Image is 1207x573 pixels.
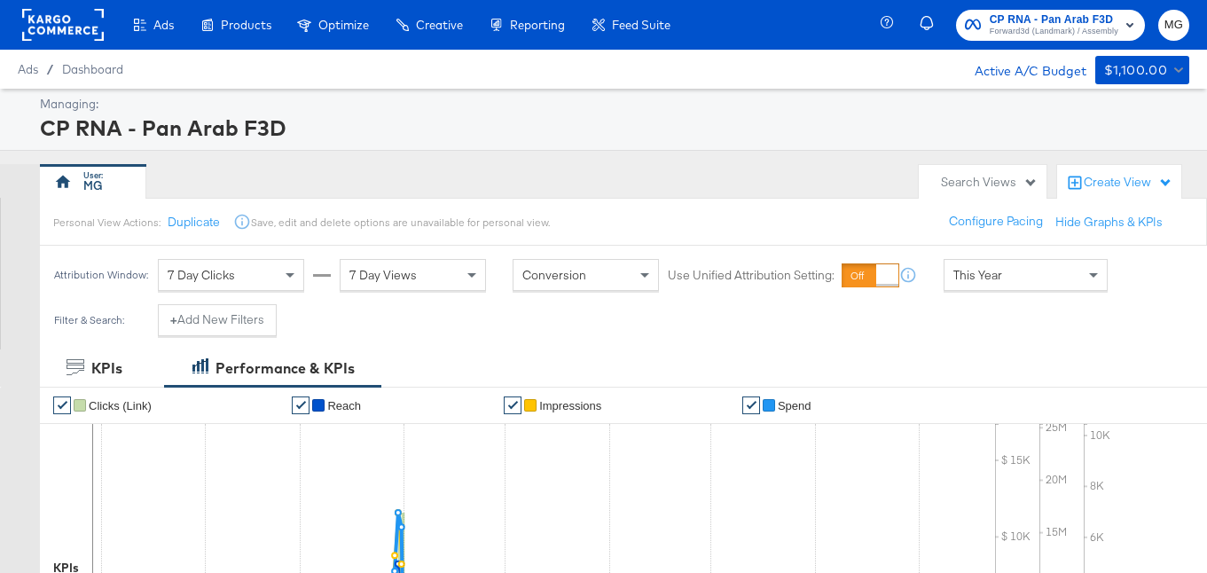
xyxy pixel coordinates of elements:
[504,396,521,414] a: ✔
[990,25,1118,39] span: Forward3d (Landmark) / Assembly
[416,18,463,32] span: Creative
[18,62,38,76] span: Ads
[153,18,174,32] span: Ads
[742,396,760,414] a: ✔
[1158,10,1189,41] button: MG
[53,216,161,230] div: Personal View Actions:
[40,96,1185,113] div: Managing:
[89,399,152,412] span: Clicks (Link)
[221,18,271,32] span: Products
[990,11,1118,29] span: CP RNA - Pan Arab F3D
[1165,15,1182,35] span: MG
[937,206,1055,238] button: Configure Pacing
[1084,174,1172,192] div: Create View
[941,174,1038,191] div: Search Views
[668,267,835,284] label: Use Unified Attribution Setting:
[510,18,565,32] span: Reporting
[62,62,123,76] a: Dashboard
[612,18,670,32] span: Feed Suite
[778,399,811,412] span: Spend
[40,113,1185,143] div: CP RNA - Pan Arab F3D
[318,18,369,32] span: Optimize
[956,10,1145,41] button: CP RNA - Pan Arab F3DForward3d (Landmark) / Assembly
[53,269,149,281] div: Attribution Window:
[170,311,177,328] strong: +
[53,314,125,326] div: Filter & Search:
[349,267,417,283] span: 7 Day Views
[956,56,1086,82] div: Active A/C Budget
[53,396,71,414] a: ✔
[327,399,361,412] span: Reach
[522,267,586,283] span: Conversion
[953,267,1002,283] span: This Year
[251,216,550,230] div: Save, edit and delete options are unavailable for personal view.
[539,399,601,412] span: Impressions
[158,304,277,336] button: +Add New Filters
[216,358,355,379] div: Performance & KPIs
[83,177,103,194] div: MG
[91,358,122,379] div: KPIs
[168,214,220,231] button: Duplicate
[38,62,62,76] span: /
[1055,214,1163,231] button: Hide Graphs & KPIs
[292,396,310,414] a: ✔
[1095,56,1189,84] button: $1,100.00
[168,267,235,283] span: 7 Day Clicks
[1104,59,1168,82] div: $1,100.00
